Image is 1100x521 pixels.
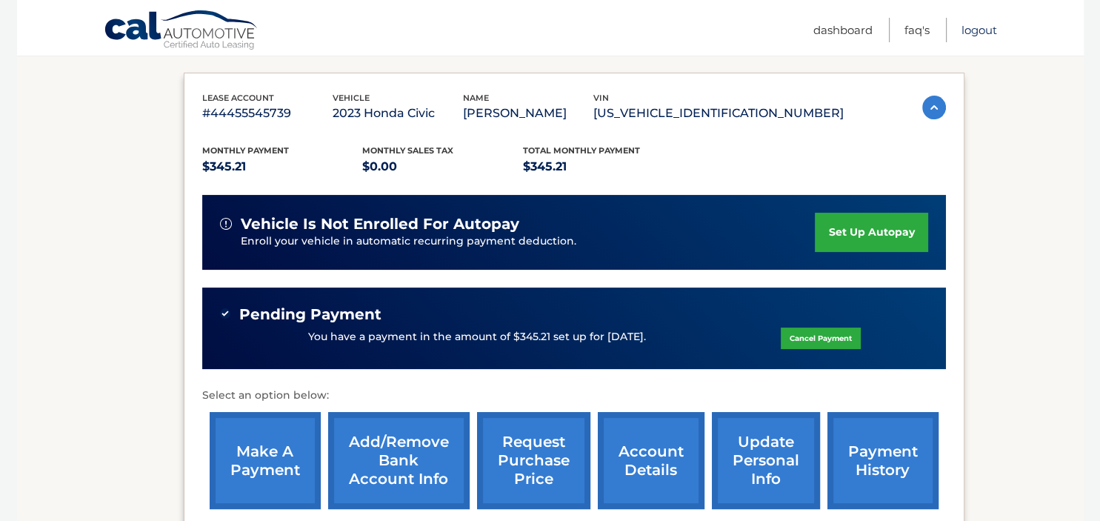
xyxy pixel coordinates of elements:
[593,93,609,103] span: vin
[220,308,230,319] img: check-green.svg
[477,412,590,509] a: request purchase price
[827,412,939,509] a: payment history
[781,328,861,349] a: Cancel Payment
[202,387,946,405] p: Select an option below:
[210,412,321,509] a: make a payment
[328,412,470,509] a: Add/Remove bank account info
[104,10,259,53] a: Cal Automotive
[523,156,684,177] p: $345.21
[463,93,489,103] span: name
[598,412,704,509] a: account details
[362,145,453,156] span: Monthly sales Tax
[239,305,381,324] span: Pending Payment
[202,103,333,124] p: #44455545739
[308,329,646,345] p: You have a payment in the amount of $345.21 set up for [DATE].
[961,18,997,42] a: Logout
[362,156,523,177] p: $0.00
[333,103,463,124] p: 2023 Honda Civic
[813,18,873,42] a: Dashboard
[593,103,844,124] p: [US_VEHICLE_IDENTIFICATION_NUMBER]
[815,213,927,252] a: set up autopay
[523,145,640,156] span: Total Monthly Payment
[202,156,363,177] p: $345.21
[220,218,232,230] img: alert-white.svg
[202,145,289,156] span: Monthly Payment
[463,103,593,124] p: [PERSON_NAME]
[241,233,816,250] p: Enroll your vehicle in automatic recurring payment deduction.
[712,412,820,509] a: update personal info
[904,18,930,42] a: FAQ's
[922,96,946,119] img: accordion-active.svg
[202,93,274,103] span: lease account
[241,215,519,233] span: vehicle is not enrolled for autopay
[333,93,370,103] span: vehicle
